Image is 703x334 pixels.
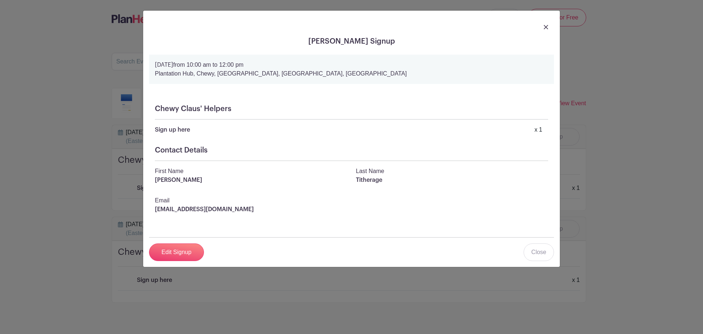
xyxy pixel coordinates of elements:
p: Last Name [356,167,548,176]
strong: [DATE] [155,62,173,68]
h5: [PERSON_NAME] Signup [149,37,554,46]
p: from 10:00 am to 12:00 pm [155,60,548,69]
a: Edit Signup [149,243,204,261]
a: Close [524,243,554,261]
p: [EMAIL_ADDRESS][DOMAIN_NAME] [155,205,548,214]
p: Sign up here [155,125,190,134]
img: close_button-5f87c8562297e5c2d7936805f587ecaba9071eb48480494691a3f1689db116b3.svg [544,25,548,29]
p: First Name [155,167,347,176]
h5: Chewy Claus' Helpers [155,104,548,113]
p: Plantation Hub, Chewy, [GEOGRAPHIC_DATA], [GEOGRAPHIC_DATA], [GEOGRAPHIC_DATA] [155,69,548,78]
h5: Contact Details [155,146,548,155]
p: [PERSON_NAME] [155,176,347,184]
div: x 1 [535,125,542,134]
p: Titherage [356,176,548,184]
p: Email [155,196,548,205]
